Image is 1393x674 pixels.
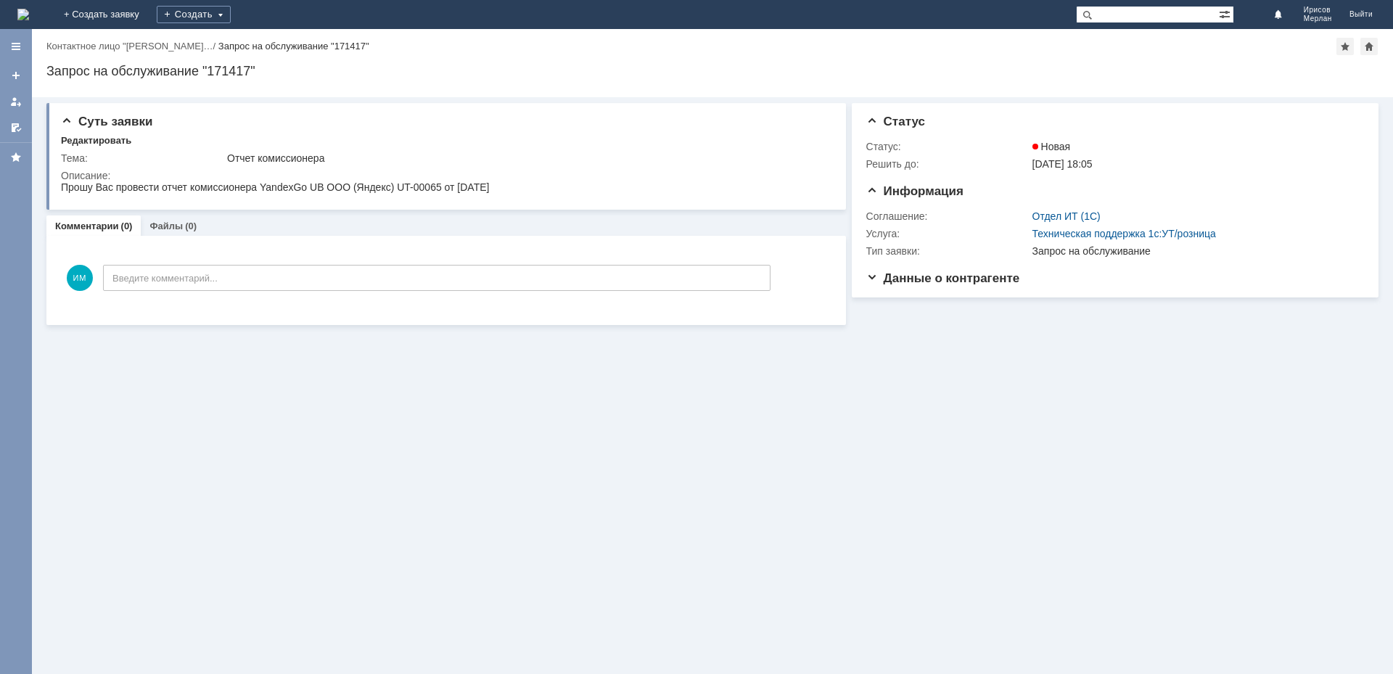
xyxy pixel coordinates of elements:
[1032,141,1071,152] span: Новая
[149,221,183,231] a: Файлы
[227,152,823,164] div: Отчет комиссионера
[61,170,826,181] div: Описание:
[218,41,369,52] div: Запрос на обслуживание "171417"
[866,245,1030,257] div: Тип заявки:
[46,64,1378,78] div: Запрос на обслуживание "171417"
[866,210,1030,222] div: Соглашение:
[1336,38,1354,55] div: Добавить в избранное
[866,271,1020,285] span: Данные о контрагенте
[55,221,119,231] a: Комментарии
[1304,6,1332,15] span: Ирисов
[866,158,1030,170] div: Решить до:
[1032,210,1101,222] a: Отдел ИТ (1С)
[17,9,29,20] a: Перейти на домашнюю страницу
[61,135,131,147] div: Редактировать
[1360,38,1378,55] div: Сделать домашней страницей
[157,6,231,23] div: Создать
[46,41,213,52] a: Контактное лицо "[PERSON_NAME]…
[4,116,28,139] a: Мои согласования
[866,115,925,128] span: Статус
[866,228,1030,239] div: Услуга:
[1304,15,1332,23] span: Мерлан
[67,265,93,291] span: ИМ
[46,41,218,52] div: /
[185,221,197,231] div: (0)
[61,152,224,164] div: Тема:
[1032,228,1216,239] a: Техническая поддержка 1с:УТ/розница
[121,221,133,231] div: (0)
[61,115,152,128] span: Суть заявки
[1032,158,1093,170] span: [DATE] 18:05
[866,184,963,198] span: Информация
[4,90,28,113] a: Мои заявки
[866,141,1030,152] div: Статус:
[4,64,28,87] a: Создать заявку
[1219,7,1233,20] span: Расширенный поиск
[17,9,29,20] img: logo
[1032,245,1357,257] div: Запрос на обслуживание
